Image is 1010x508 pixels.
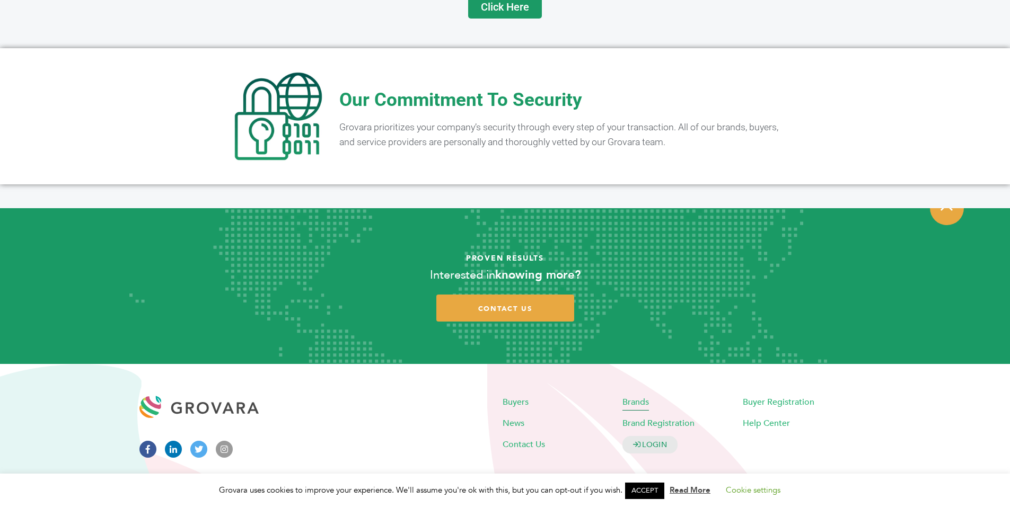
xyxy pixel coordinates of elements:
a: Read More [670,485,710,495]
span: Our Commitment To Security [339,89,582,111]
span: Grovara uses cookies to improve your experience. We'll assume you're ok with this, but you can op... [219,485,791,495]
span: Grovara prioritizes your company’s security through every step of your transaction. All of our br... [339,122,778,147]
a: contact us [436,295,574,322]
span: Interested in [430,267,495,283]
a: Buyer Registration [743,396,814,407]
span: Click Here [481,2,529,12]
a: News [503,417,524,429]
a: Brands [622,396,649,407]
span: contact us [478,304,532,314]
a: LOGIN [622,435,678,453]
a: Brand Registration [622,417,695,429]
a: Cookie settings [726,485,780,495]
a: Contact Us [503,438,545,450]
a: Buyers [503,396,529,407]
a: Help Center [743,417,790,429]
a: ACCEPT [625,483,664,499]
